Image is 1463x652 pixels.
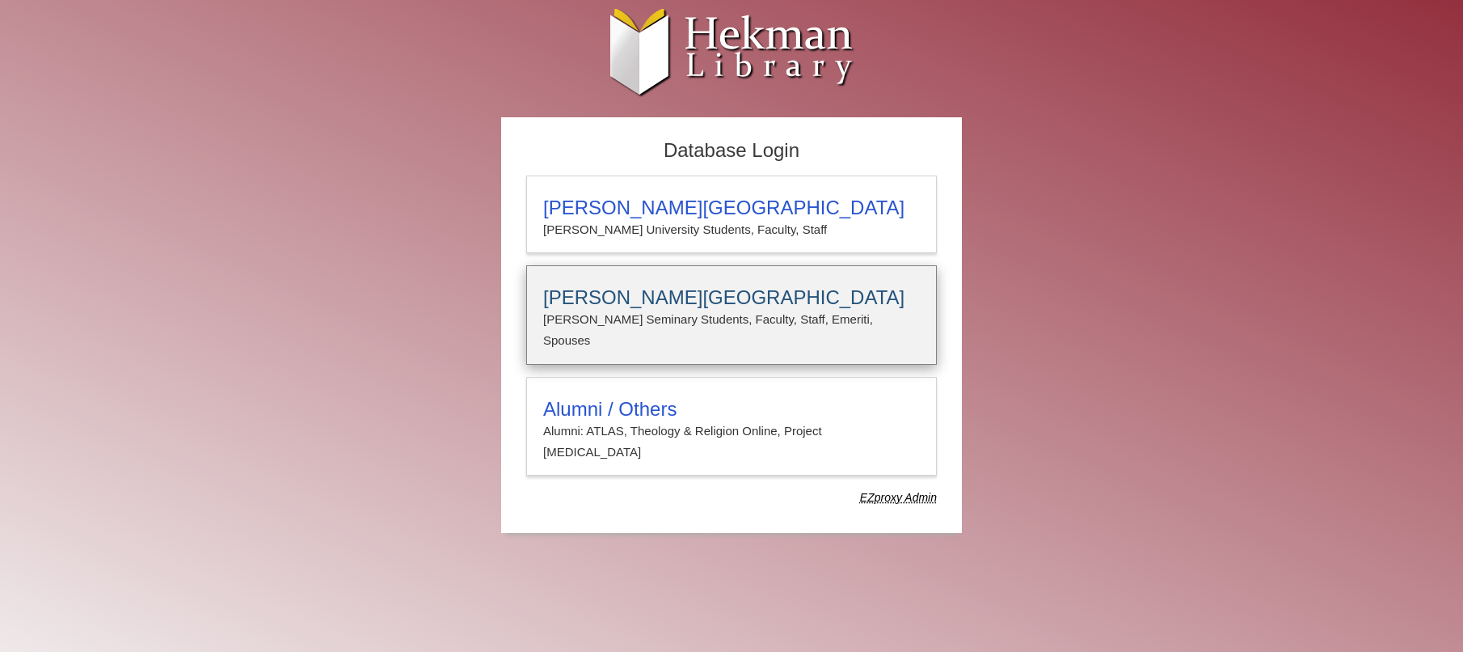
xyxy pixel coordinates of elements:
h3: [PERSON_NAME][GEOGRAPHIC_DATA] [543,286,920,309]
a: [PERSON_NAME][GEOGRAPHIC_DATA][PERSON_NAME] Seminary Students, Faculty, Staff, Emeriti, Spouses [526,265,937,365]
h3: [PERSON_NAME][GEOGRAPHIC_DATA] [543,197,920,219]
h3: Alumni / Others [543,398,920,421]
summary: Alumni / OthersAlumni: ATLAS, Theology & Religion Online, Project [MEDICAL_DATA] [543,398,920,464]
p: [PERSON_NAME] University Students, Faculty, Staff [543,219,920,240]
dfn: Use Alumni login [860,491,937,504]
h2: Database Login [518,134,945,167]
p: [PERSON_NAME] Seminary Students, Faculty, Staff, Emeriti, Spouses [543,309,920,352]
p: Alumni: ATLAS, Theology & Religion Online, Project [MEDICAL_DATA] [543,421,920,464]
a: [PERSON_NAME][GEOGRAPHIC_DATA][PERSON_NAME] University Students, Faculty, Staff [526,176,937,253]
